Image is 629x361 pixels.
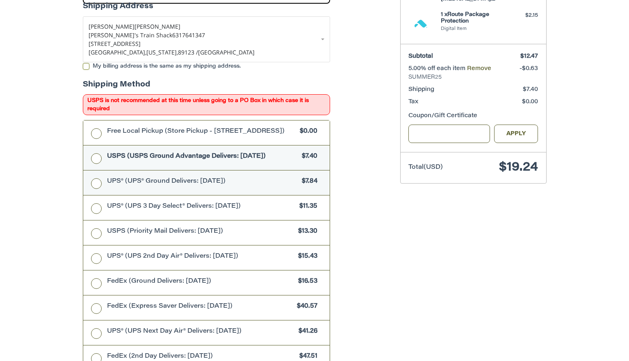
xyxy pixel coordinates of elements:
[83,79,150,95] legend: Shipping Method
[83,94,330,115] span: USPS is not recommended at this time unless going to a PO Box in which case it is required
[107,202,296,211] span: UPS® (UPS 3 Day Select® Delivers: [DATE])
[408,125,490,143] input: Gift Certificate or Coupon Code
[408,87,434,93] span: Shipping
[408,66,467,72] span: 5.00% off each item
[134,23,180,30] span: [PERSON_NAME]
[408,164,443,170] span: Total (USD)
[107,152,298,161] span: USPS (USPS Ground Advantage Delivers: [DATE])
[107,177,298,186] span: UPS® (UPS® Ground Delivers: [DATE])
[89,31,172,39] span: [PERSON_NAME]'s Train Shack
[499,161,538,174] span: $19.24
[146,48,178,56] span: [US_STATE],
[83,1,153,16] legend: Shipping Address
[83,16,330,62] a: Enter or select a different address
[522,99,538,105] span: $0.00
[107,127,296,136] span: Free Local Pickup (Store Pickup - [STREET_ADDRESS])
[408,112,538,120] div: Coupon/Gift Certificate
[294,277,318,286] span: $16.53
[198,48,255,56] span: [GEOGRAPHIC_DATA]
[293,302,318,311] span: $40.57
[294,252,318,261] span: $15.43
[408,99,418,105] span: Tax
[107,227,294,236] span: USPS (Priority Mail Delivers: [DATE])
[107,302,293,311] span: FedEx (Express Saver Delivers: [DATE])
[294,227,318,236] span: $13.30
[523,87,538,93] span: $7.40
[506,11,538,20] div: $2.15
[295,327,318,336] span: $41.26
[107,277,294,286] span: FedEx (Ground Delivers: [DATE])
[520,54,538,59] span: $12.47
[520,66,538,72] span: -$0.63
[467,66,491,72] a: Remove
[298,152,318,161] span: $7.40
[298,177,318,186] span: $7.84
[83,63,330,70] label: My billing address is the same as my shipping address.
[494,125,538,143] button: Apply
[296,202,318,211] span: $11.35
[441,11,504,25] h4: 1 x Route Package Protection
[296,127,318,136] span: $0.00
[408,73,538,82] span: SUMMER25
[89,48,146,56] span: [GEOGRAPHIC_DATA],
[178,48,198,56] span: 89123 /
[107,327,295,336] span: UPS® (UPS Next Day Air® Delivers: [DATE])
[89,40,141,48] span: [STREET_ADDRESS]
[441,26,504,33] li: Digital Item
[408,54,433,59] span: Subtotal
[107,252,294,261] span: UPS® (UPS 2nd Day Air® Delivers: [DATE])
[172,31,205,39] span: 6317641347
[89,23,134,30] span: [PERSON_NAME]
